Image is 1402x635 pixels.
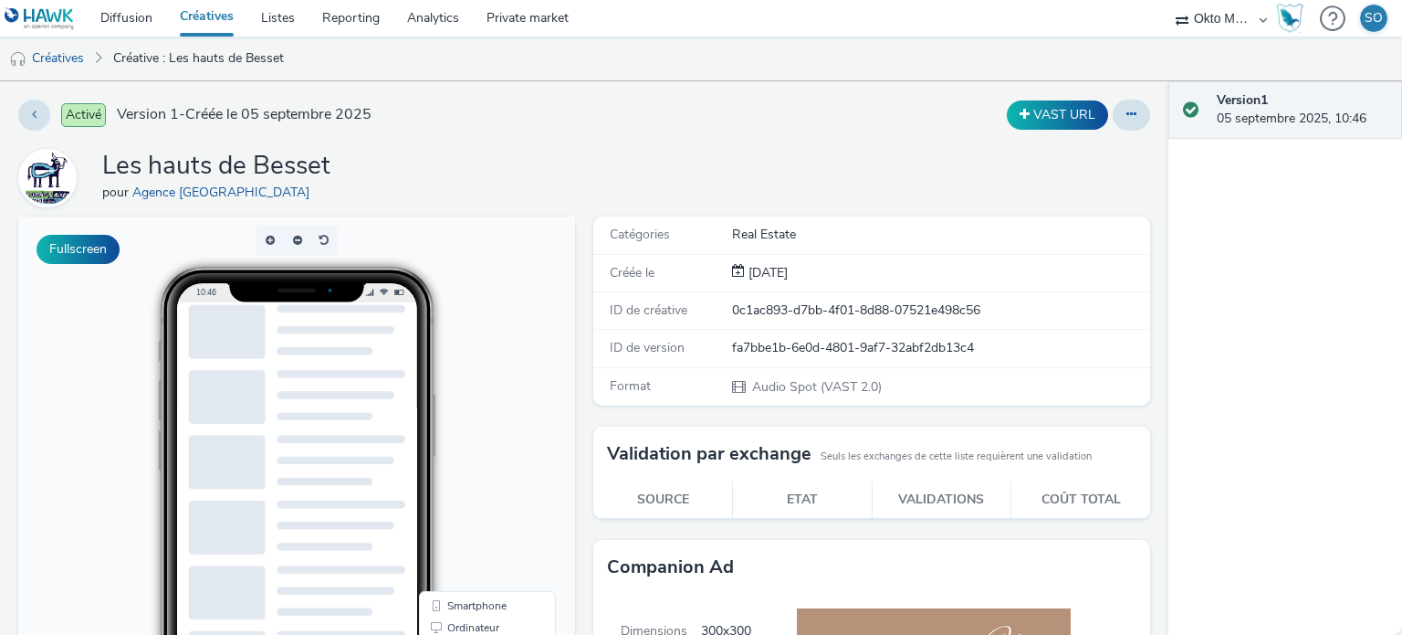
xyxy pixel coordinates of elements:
[102,149,330,184] h1: Les hauts de Besset
[745,264,788,281] span: [DATE]
[404,422,534,444] li: QR Code
[607,440,811,468] h3: Validation par exchange
[37,235,120,264] button: Fullscreen
[733,482,873,519] th: Etat
[1217,91,1387,129] div: 05 septembre 2025, 10:46
[610,302,687,319] span: ID de créative
[745,264,788,282] div: Création 05 septembre 2025, 10:46
[732,339,1148,357] div: fa7bbe1b-6e0d-4801-9af7-32abf2db13c4
[1276,4,1303,33] img: Hawk Academy
[429,384,488,395] span: Smartphone
[104,37,293,80] a: Créative : Les hauts de Besset
[1002,101,1113,130] div: Dupliquer la créative en un VAST URL
[21,152,74,205] img: Agence Buenos Aires
[610,226,670,243] span: Catégories
[1276,4,1311,33] a: Hawk Academy
[5,7,75,30] img: undefined Logo
[732,226,1148,244] div: Real Estate
[102,184,132,201] span: pour
[732,302,1148,320] div: 0c1ac893-d7bb-4f01-8d88-07521e498c56
[404,378,534,400] li: Smartphone
[750,378,882,396] span: Audio Spot (VAST 2.0)
[61,103,106,127] span: Activé
[610,377,651,395] span: Format
[404,400,534,422] li: Ordinateur
[18,169,84,186] a: Agence Buenos Aires
[1365,5,1383,32] div: SO
[1011,482,1151,519] th: Coût total
[607,554,734,581] h3: Companion Ad
[610,264,654,281] span: Créée le
[9,50,27,69] img: audio
[610,339,685,356] span: ID de version
[1007,101,1108,130] button: VAST URL
[178,70,198,80] span: 10:46
[872,482,1011,519] th: Validations
[593,482,733,519] th: Source
[132,184,317,201] a: Agence [GEOGRAPHIC_DATA]
[117,104,371,125] span: Version 1 - Créée le 05 septembre 2025
[429,428,473,439] span: QR Code
[821,450,1092,464] small: Seuls les exchanges de cette liste requièrent une validation
[429,406,481,417] span: Ordinateur
[1217,91,1268,109] strong: Version 1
